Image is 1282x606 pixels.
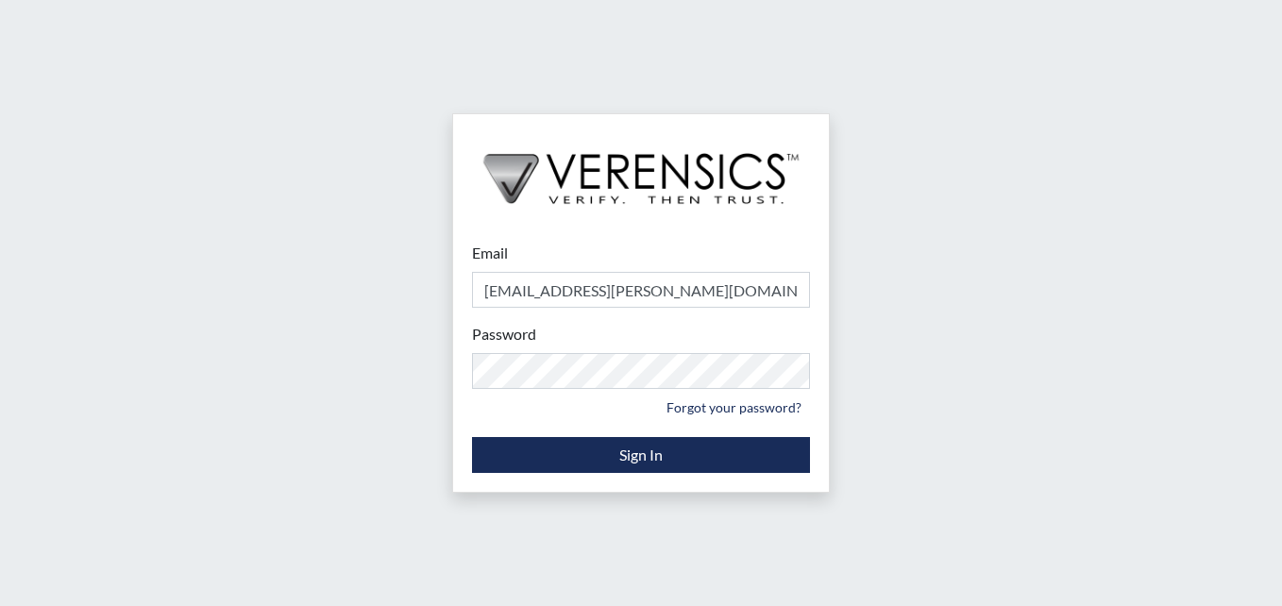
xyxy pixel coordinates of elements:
button: Sign In [472,437,810,473]
label: Email [472,242,508,264]
img: logo-wide-black.2aad4157.png [453,114,829,224]
input: Email [472,272,810,308]
a: Forgot your password? [658,393,810,422]
label: Password [472,323,536,345]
